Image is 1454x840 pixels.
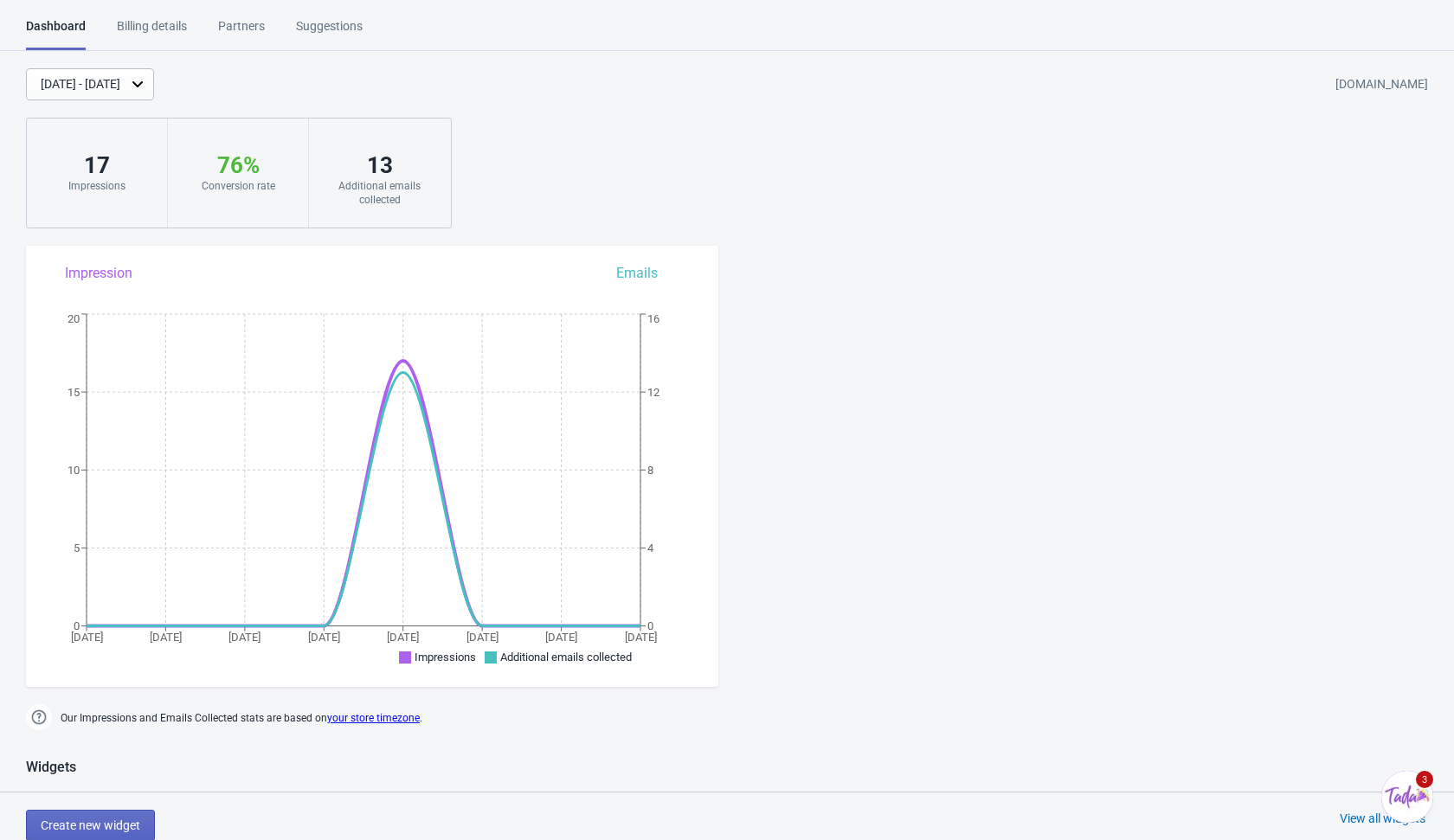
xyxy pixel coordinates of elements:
div: View all widgets [1340,810,1425,827]
div: Dashboard [26,17,86,50]
tspan: 16 [647,312,659,325]
div: Additional emails collected [326,179,433,207]
tspan: 0 [74,619,80,632]
tspan: 10 [68,464,80,477]
tspan: 4 [647,542,654,555]
div: Partners [218,17,265,48]
div: [DOMAIN_NAME] [1335,69,1428,100]
tspan: [DATE] [308,631,340,644]
tspan: 8 [647,464,653,477]
div: Impressions [44,179,150,193]
iframe: chat widget [1381,771,1437,823]
tspan: [DATE] [150,631,182,644]
tspan: 0 [647,619,653,632]
tspan: 20 [68,312,80,325]
div: Billing details [117,17,187,48]
span: Our Impressions and Emails Collected stats are based on . [61,704,422,733]
div: 76 % [185,151,291,179]
tspan: [DATE] [466,631,499,644]
div: 13 [326,151,433,179]
img: help.png [26,704,52,730]
tspan: [DATE] [387,631,419,644]
div: Suggestions [296,17,363,48]
span: Additional emails collected [500,651,632,664]
tspan: 12 [647,386,659,399]
tspan: [DATE] [71,631,103,644]
tspan: 5 [74,542,80,555]
div: Conversion rate [185,179,291,193]
div: 17 [44,151,150,179]
a: your store timezone [327,712,420,724]
span: Impressions [415,651,476,664]
tspan: [DATE] [625,631,657,644]
span: Create new widget [41,818,140,832]
tspan: [DATE] [545,631,577,644]
tspan: 15 [68,386,80,399]
tspan: [DATE] [228,631,261,644]
div: [DATE] - [DATE] [41,75,120,93]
